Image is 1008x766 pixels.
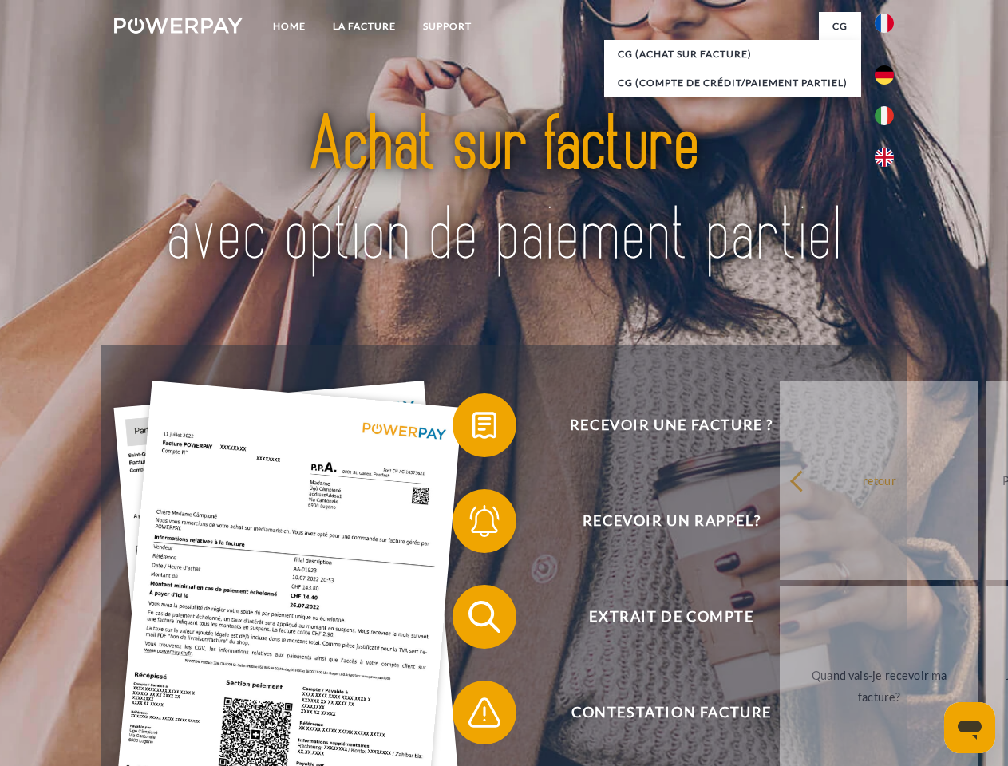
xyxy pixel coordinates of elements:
[453,393,868,457] button: Recevoir une facture ?
[453,489,868,553] button: Recevoir un rappel?
[476,585,867,649] span: Extrait de compte
[875,65,894,85] img: de
[464,597,504,637] img: qb_search.svg
[114,18,243,34] img: logo-powerpay-white.svg
[875,14,894,33] img: fr
[875,148,894,167] img: en
[476,681,867,744] span: Contestation Facture
[476,489,867,553] span: Recevoir un rappel?
[464,501,504,541] img: qb_bell.svg
[464,405,504,445] img: qb_bill.svg
[789,469,969,491] div: retour
[789,665,969,708] div: Quand vais-je recevoir ma facture?
[453,585,868,649] button: Extrait de compte
[464,693,504,732] img: qb_warning.svg
[604,40,861,69] a: CG (achat sur facture)
[944,702,995,753] iframe: Bouton de lancement de la fenêtre de messagerie
[875,106,894,125] img: it
[604,69,861,97] a: CG (Compte de crédit/paiement partiel)
[819,12,861,41] a: CG
[476,393,867,457] span: Recevoir une facture ?
[319,12,409,41] a: LA FACTURE
[409,12,485,41] a: Support
[453,681,868,744] button: Contestation Facture
[259,12,319,41] a: Home
[152,77,856,306] img: title-powerpay_fr.svg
